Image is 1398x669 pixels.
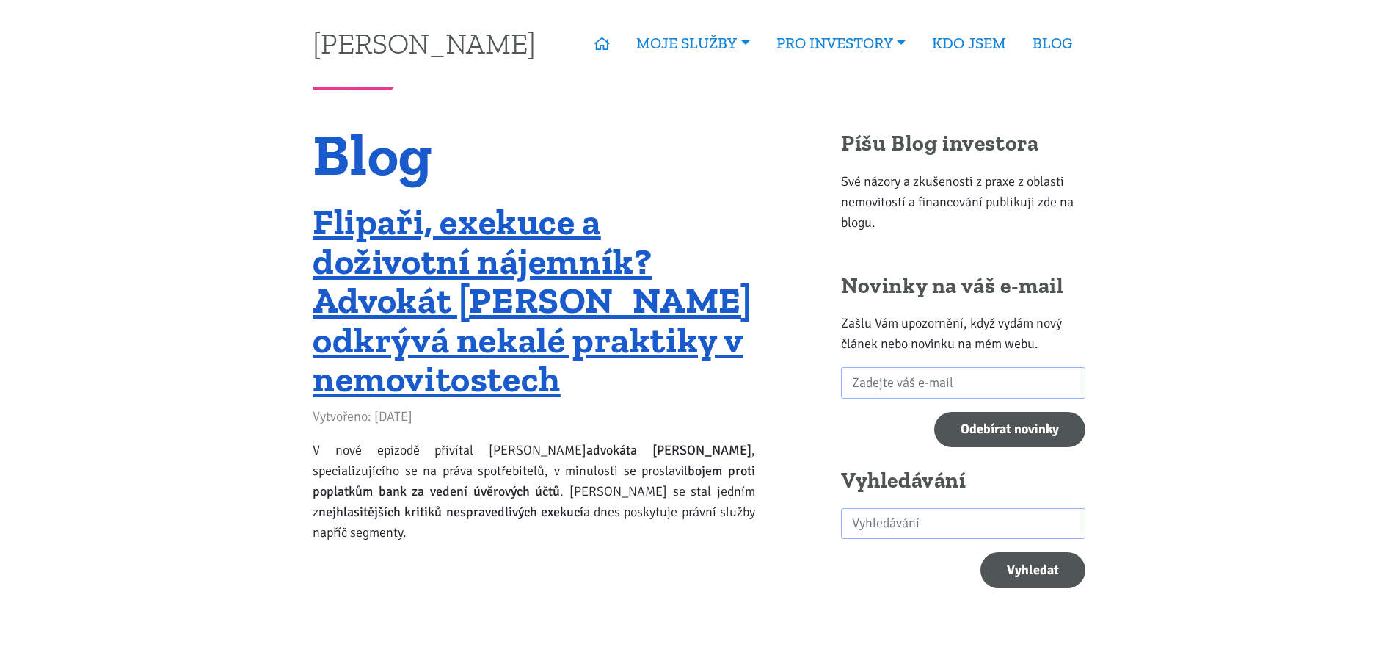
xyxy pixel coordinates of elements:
a: [PERSON_NAME] [313,29,536,57]
p: V nové epizodě přivítal [PERSON_NAME] , specializujícího se na práva spotřebitelů, v minulosti se... [313,440,755,543]
strong: advokáta [PERSON_NAME] [586,442,751,458]
input: search [841,508,1085,540]
a: PRO INVESTORY [763,26,919,60]
button: Vyhledat [980,552,1085,588]
a: BLOG [1019,26,1085,60]
h1: Blog [313,130,755,179]
a: MOJE SLUŽBY [623,26,762,60]
a: Flipaři, exekuce a doživotní nájemník? Advokát [PERSON_NAME] odkrývá nekalé praktiky v nemovitostech [313,200,752,401]
p: Své názory a zkušenosti z praxe z oblasti nemovitostí a financování publikuji zde na blogu. [841,171,1085,233]
h2: Vyhledávání [841,467,1085,495]
strong: nejhlasitějších kritiků nespravedlivých exekucí [318,504,583,520]
div: Vytvořeno: [DATE] [313,406,755,427]
input: Zadejte váš e-mail [841,367,1085,399]
p: Zašlu Vám upozornění, když vydám nový článek nebo novinku na mém webu. [841,313,1085,354]
strong: bojem proti poplatkům bank za vedení úvěrových účtů [313,463,755,499]
h2: Novinky na váš e-mail [841,272,1085,300]
input: Odebírat novinky [934,412,1085,448]
h2: Píšu Blog investora [841,130,1085,158]
a: KDO JSEM [919,26,1019,60]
